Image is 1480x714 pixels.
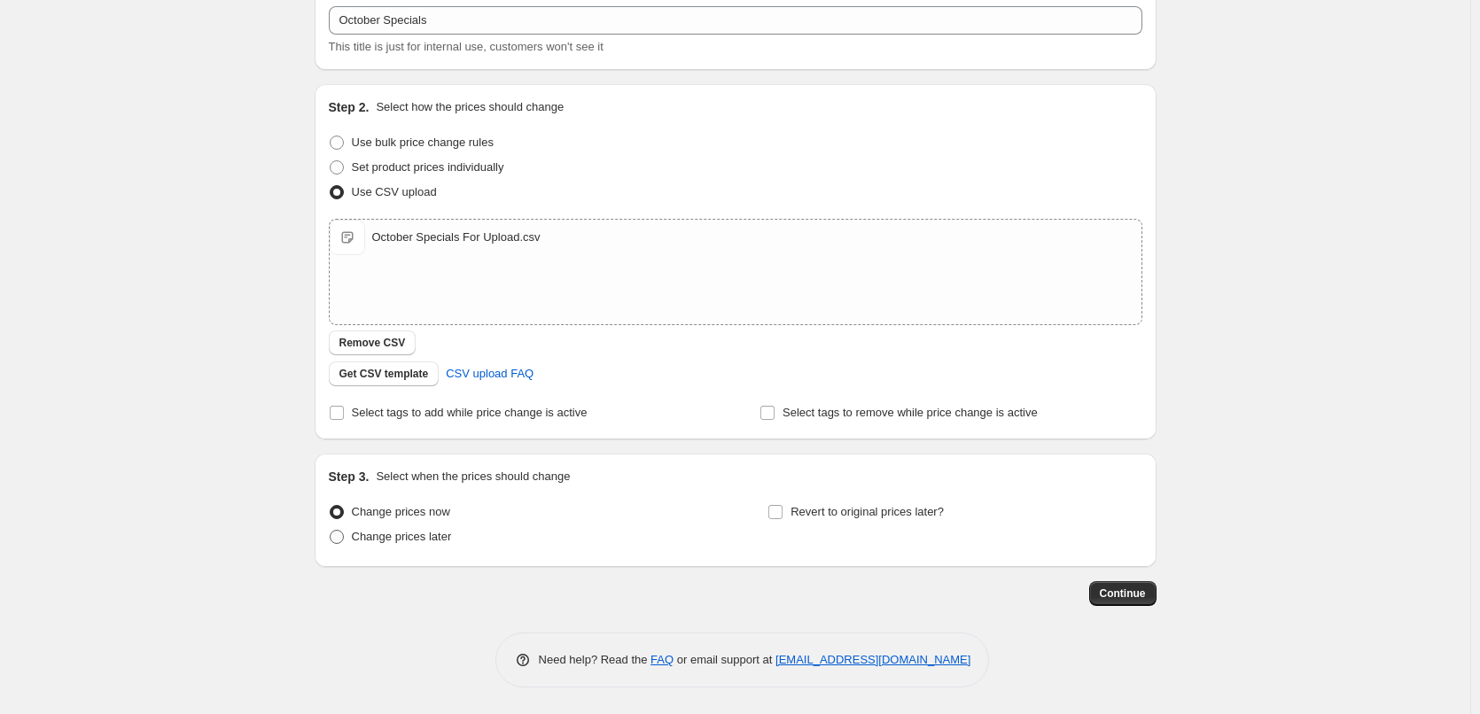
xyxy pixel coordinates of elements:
span: Use CSV upload [352,185,437,198]
h2: Step 2. [329,98,370,116]
button: Get CSV template [329,361,440,386]
span: Get CSV template [339,367,429,381]
a: CSV upload FAQ [435,360,544,388]
div: October Specials For Upload.csv [372,229,541,246]
span: Use bulk price change rules [352,136,494,149]
span: CSV upload FAQ [446,365,534,383]
h2: Step 3. [329,468,370,485]
span: Need help? Read the [539,653,651,666]
span: Select tags to remove while price change is active [783,406,1038,419]
span: Set product prices individually [352,160,504,174]
p: Select when the prices should change [376,468,570,485]
input: 30% off holiday sale [329,6,1142,35]
button: Continue [1089,581,1157,606]
button: Remove CSV [329,330,417,355]
span: or email support at [674,653,775,666]
a: FAQ [650,653,674,666]
span: Change prices later [352,530,452,543]
span: This title is just for internal use, customers won't see it [329,40,604,53]
span: Change prices now [352,505,450,518]
a: [EMAIL_ADDRESS][DOMAIN_NAME] [775,653,970,666]
p: Select how the prices should change [376,98,564,116]
span: Remove CSV [339,336,406,350]
span: Select tags to add while price change is active [352,406,588,419]
span: Continue [1100,586,1146,601]
span: Revert to original prices later? [791,505,944,518]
